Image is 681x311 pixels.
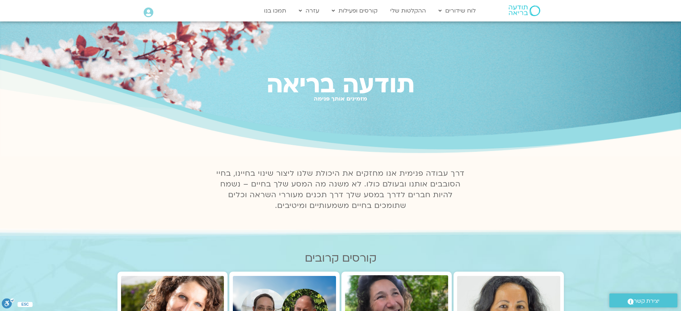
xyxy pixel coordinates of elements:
[118,252,564,264] h2: קורסים קרובים
[435,4,479,18] a: לוח שידורים
[509,5,540,16] img: תודעה בריאה
[212,168,469,211] p: דרך עבודה פנימית אנו מחזקים את היכולת שלנו ליצור שינוי בחיינו, בחיי הסובבים אותנו ובעולם כולו. לא...
[328,4,381,18] a: קורסים ופעילות
[295,4,323,18] a: עזרה
[387,4,430,18] a: ההקלטות שלי
[634,296,660,306] span: יצירת קשר
[609,293,677,307] a: יצירת קשר
[260,4,290,18] a: תמכו בנו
